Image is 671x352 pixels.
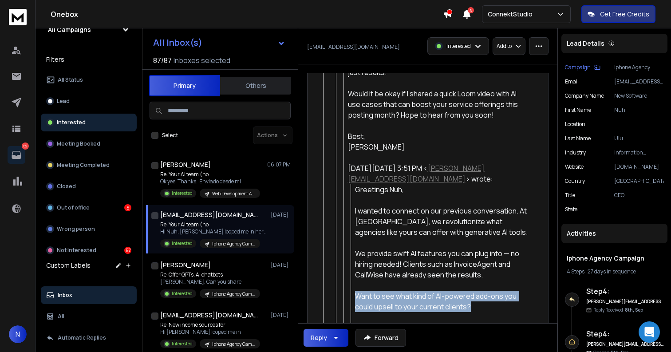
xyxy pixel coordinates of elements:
[160,178,260,185] p: Ok yes. Thanks. Enviado desde mi
[160,221,267,228] p: Re: Your AI team (no
[614,135,664,142] p: Ulu
[593,307,643,313] p: Reply Received
[271,211,291,218] p: [DATE]
[160,171,260,178] p: Re: Your AI team (no
[355,248,529,280] div: We provide swift AI features you can plug into — no hiring needed! Clients such as InvoiceAgent a...
[41,220,137,238] button: Wrong person
[58,292,72,299] p: Inbox
[600,10,649,19] p: Get Free Credits
[581,5,655,23] button: Get Free Credits
[304,329,348,347] button: Reply
[160,271,260,278] p: Re: Offer GPTs, AI chatbots
[348,88,529,120] div: Would it be okay if I shared a quick Loom video with AI use cases that can boost your service off...
[586,286,664,297] h6: Step 4 :
[614,92,664,99] p: New Software
[172,290,193,297] p: Interested
[567,268,584,275] span: 4 Steps
[48,25,91,34] h1: All Campaigns
[446,43,471,50] p: Interested
[160,278,260,285] p: [PERSON_NAME], Can you share
[57,98,70,105] p: Lead
[565,121,585,128] p: location
[41,21,137,39] button: All Campaigns
[41,308,137,325] button: All
[57,225,95,233] p: Wrong person
[565,107,591,114] p: First Name
[160,210,258,219] h1: [EMAIL_ADDRESS][DOMAIN_NAME]
[9,9,27,25] img: logo
[565,206,577,213] p: State
[22,142,29,150] p: 62
[153,38,202,47] h1: All Inbox(s)
[567,254,662,263] h1: Iphone Agency Campaign
[586,328,664,339] h6: Step 4 :
[488,10,536,19] p: ConnektStudio
[271,261,291,269] p: [DATE]
[212,341,255,348] p: Iphone Agency Campaign
[153,55,172,66] span: 87 / 87
[586,341,664,348] h6: [PERSON_NAME][EMAIL_ADDRESS][DOMAIN_NAME]
[212,291,255,297] p: Iphone Agency Campaign
[160,328,260,336] p: Hi [PERSON_NAME] looped me in
[565,92,604,99] p: Company Name
[271,312,291,319] p: [DATE]
[561,224,667,243] div: Activities
[468,7,474,13] span: 5
[8,146,25,164] a: 62
[160,228,267,235] p: Hi Nuh, [PERSON_NAME] looped me in here.
[57,247,96,254] p: Not Interested
[57,119,86,126] p: Interested
[565,64,600,71] button: Campaign
[497,43,512,50] p: Add to
[586,298,664,305] h6: [PERSON_NAME][EMAIL_ADDRESS][DOMAIN_NAME]
[172,340,193,347] p: Interested
[311,333,327,342] div: Reply
[220,76,291,95] button: Others
[174,55,230,66] h3: Inboxes selected
[565,149,586,156] p: industry
[41,71,137,89] button: All Status
[567,268,662,275] div: |
[307,44,400,51] p: [EMAIL_ADDRESS][DOMAIN_NAME]
[160,311,258,320] h1: [EMAIL_ADDRESS][DOMAIN_NAME]
[614,163,664,170] p: [DOMAIN_NAME]
[41,53,137,66] h3: Filters
[58,313,64,320] p: All
[9,325,27,343] button: N
[41,329,137,347] button: Automatic Replies
[639,321,660,343] div: Open Intercom Messenger
[355,291,529,312] div: Want to see what kind of AI-powered add-ons you could upsell to your current clients?
[160,321,260,328] p: Re: New income sources for
[160,261,211,269] h1: [PERSON_NAME]
[212,241,255,247] p: Iphone Agency Campaign
[614,149,664,156] p: information technology & services
[41,92,137,110] button: Lead
[355,206,529,237] div: I wanted to connect on our previous conversation. At [GEOGRAPHIC_DATA], we revolutionize what age...
[57,183,76,190] p: Closed
[41,135,137,153] button: Meeting Booked
[348,142,529,152] div: [PERSON_NAME]
[565,163,584,170] p: website
[565,135,591,142] p: Last Name
[614,78,664,85] p: [EMAIL_ADDRESS][DOMAIN_NAME]
[614,192,664,199] p: CEO
[172,190,193,197] p: Interested
[58,334,106,341] p: Automatic Replies
[41,114,137,131] button: Interested
[162,132,178,139] label: Select
[625,307,643,313] span: 8th, Sep
[614,178,664,185] p: [GEOGRAPHIC_DATA]
[124,247,131,254] div: 57
[355,329,406,347] button: Forward
[588,268,636,275] span: 27 days in sequence
[567,39,604,48] p: Lead Details
[355,323,529,333] div: Looking forward to your response,
[57,140,100,147] p: Meeting Booked
[41,156,137,174] button: Meeting Completed
[565,178,585,185] p: Country
[58,76,83,83] p: All Status
[124,204,131,211] div: 5
[57,204,90,211] p: Out of office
